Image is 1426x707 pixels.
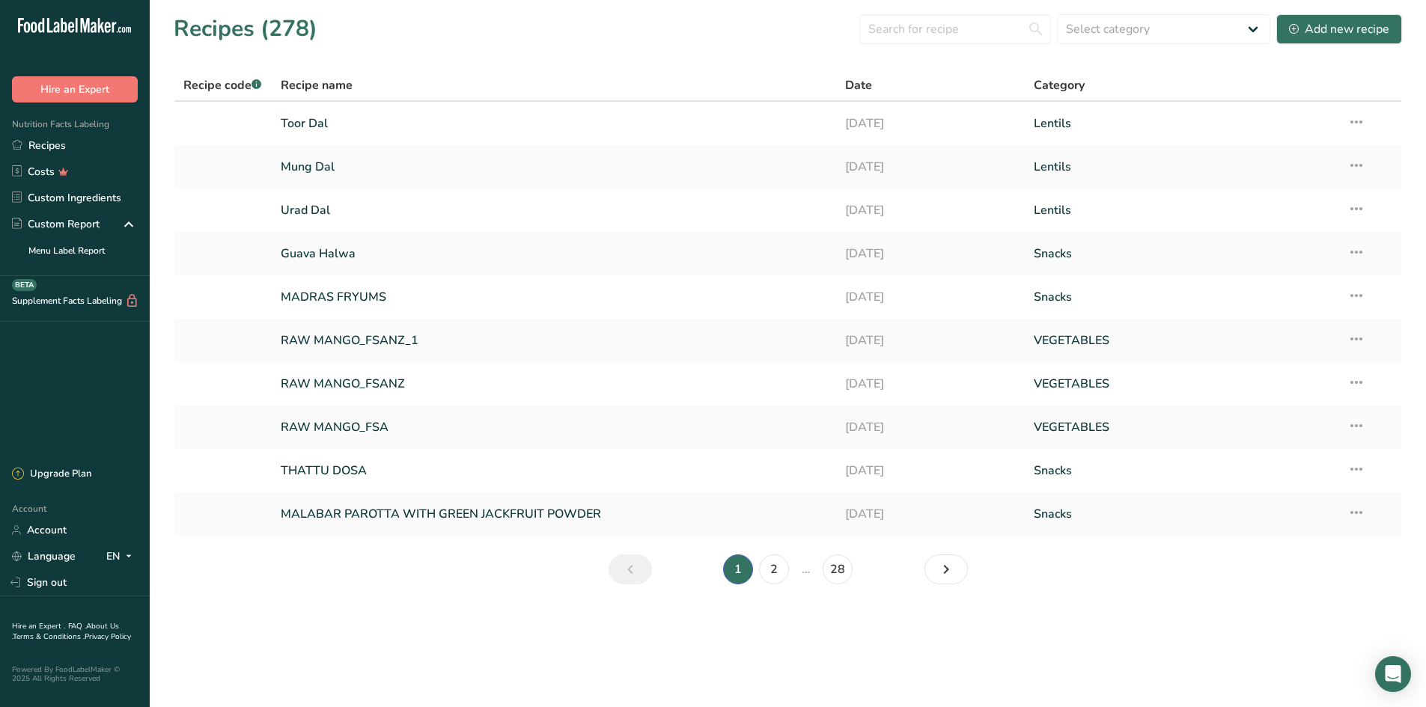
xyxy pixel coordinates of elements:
div: Custom Report [12,216,100,232]
a: MADRAS FRYUMS [281,281,828,313]
a: Snacks [1034,238,1329,269]
a: Next page [924,554,968,584]
a: [DATE] [845,411,1016,443]
button: Hire an Expert [12,76,138,102]
a: Mung Dal [281,151,828,183]
div: Upgrade Plan [12,467,91,482]
div: Powered By FoodLabelMaker © 2025 All Rights Reserved [12,665,138,683]
a: [DATE] [845,195,1016,226]
a: RAW MANGO_FSA [281,411,828,443]
a: Page 28. [823,554,853,584]
a: Privacy Policy [85,631,131,642]
a: [DATE] [845,498,1016,530]
a: Lentils [1034,108,1329,139]
a: Terms & Conditions . [13,631,85,642]
a: Snacks [1034,455,1329,486]
a: [DATE] [845,281,1016,313]
a: About Us . [12,621,119,642]
a: FAQ . [68,621,86,631]
a: [DATE] [845,368,1016,400]
h1: Recipes (278) [174,12,317,46]
a: [DATE] [845,455,1016,486]
a: Page 2. [759,554,789,584]
a: Urad Dal [281,195,828,226]
span: Date [845,76,872,94]
a: THATTU DOSA [281,455,828,486]
input: Search for recipe [859,14,1051,44]
a: MALABAR PAROTTA WITH GREEN JACKFRUIT POWDER [281,498,828,530]
div: Open Intercom Messenger [1375,656,1411,692]
a: Lentils [1034,195,1329,226]
a: Language [12,543,76,569]
a: VEGETABLES [1034,411,1329,443]
a: Snacks [1034,281,1329,313]
a: RAW MANGO_FSANZ [281,368,828,400]
span: Recipe name [281,76,353,94]
a: Toor Dal [281,108,828,139]
a: RAW MANGO_FSANZ_1 [281,325,828,356]
a: [DATE] [845,325,1016,356]
a: Lentils [1034,151,1329,183]
a: VEGETABLES [1034,325,1329,356]
a: VEGETABLES [1034,368,1329,400]
div: Add new recipe [1289,20,1389,38]
span: Recipe code [183,77,261,94]
a: Guava Halwa [281,238,828,269]
a: Hire an Expert . [12,621,65,631]
a: [DATE] [845,108,1016,139]
span: Category [1034,76,1085,94]
a: Previous page [609,554,652,584]
div: EN [106,548,138,566]
a: [DATE] [845,238,1016,269]
a: Snacks [1034,498,1329,530]
button: Add new recipe [1276,14,1402,44]
a: [DATE] [845,151,1016,183]
div: BETA [12,279,37,291]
